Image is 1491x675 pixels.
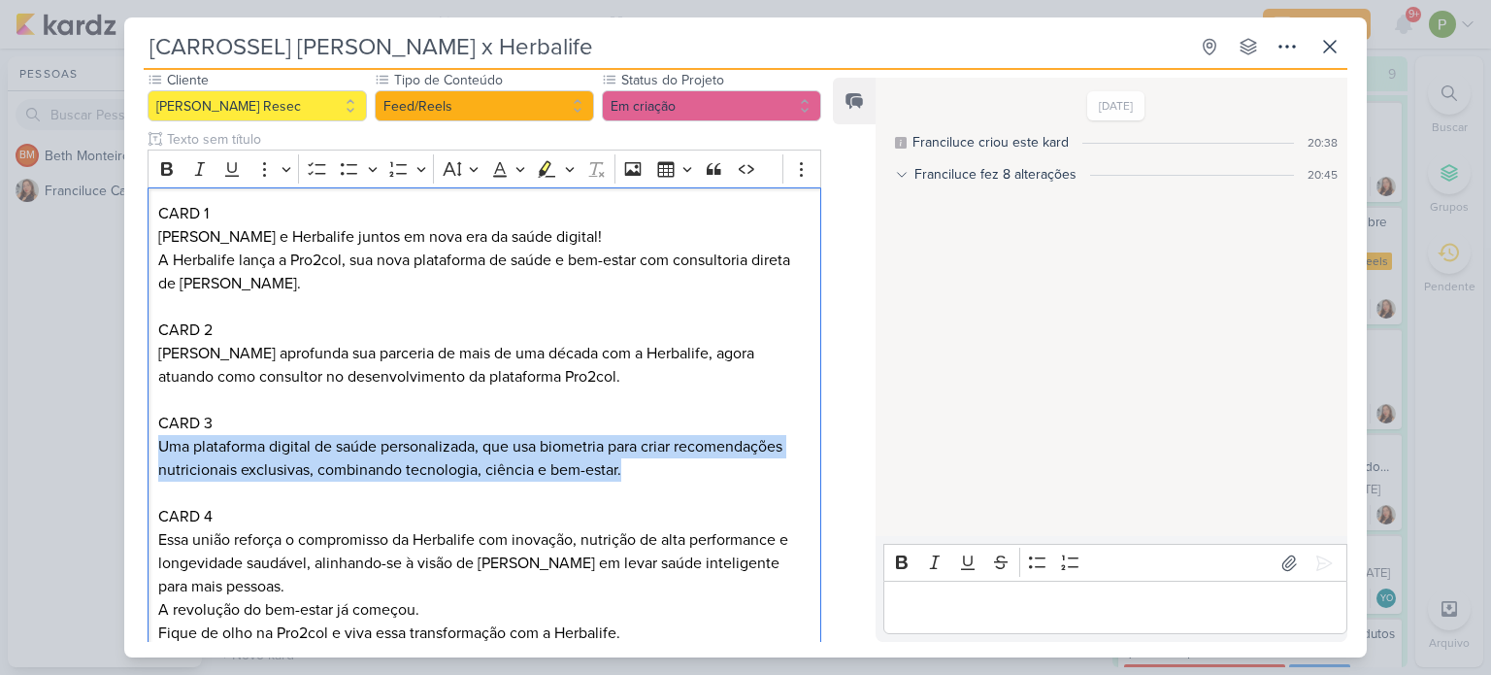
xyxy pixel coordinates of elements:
div: 20:45 [1308,166,1338,184]
input: Texto sem título [163,129,821,150]
div: Editor editing area: main [148,187,821,660]
label: Cliente [165,70,367,90]
button: Feed/Reels [375,90,594,121]
label: Tipo de Conteúdo [392,70,594,90]
button: Em criação [602,90,821,121]
p: [PERSON_NAME] e Herbalife juntos em nova era da saúde digital! [158,225,811,249]
div: Editor toolbar [883,544,1347,582]
p: A Herbalife lança a Pro2col, sua nova plataforma de saúde e bem-estar com consultoria direta de [... [158,249,811,295]
p: Uma plataforma digital de saúde personalizada, que usa biometria para criar recomendações nutrici... [158,435,811,482]
label: Status do Projeto [619,70,821,90]
div: Editor editing area: main [883,581,1347,634]
button: [PERSON_NAME] Resec [148,90,367,121]
div: Editor toolbar [148,150,821,187]
div: Este log é visível à todos no kard [895,137,907,149]
p: CARD 2 [158,319,811,342]
div: 20:38 [1308,134,1338,152]
p: CARD 3 [158,412,811,435]
p: CARD 4 [158,505,811,528]
p: Essa união reforça o compromisso da Herbalife com inovação, nutrição de alta performance e longev... [158,528,811,598]
p: A revolução do bem-estar já começou. Fique de olho na Pro2col e viva essa transformação com a Her... [158,598,811,645]
div: Franciluce criou este kard [912,132,1069,152]
input: Kard Sem Título [144,29,1188,64]
p: CARD 1 [158,202,811,225]
div: Franciluce fez 8 alterações [914,164,1077,185]
p: [PERSON_NAME] aprofunda sua parceria de mais de uma década com a Herbalife, agora atuando como co... [158,342,811,388]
